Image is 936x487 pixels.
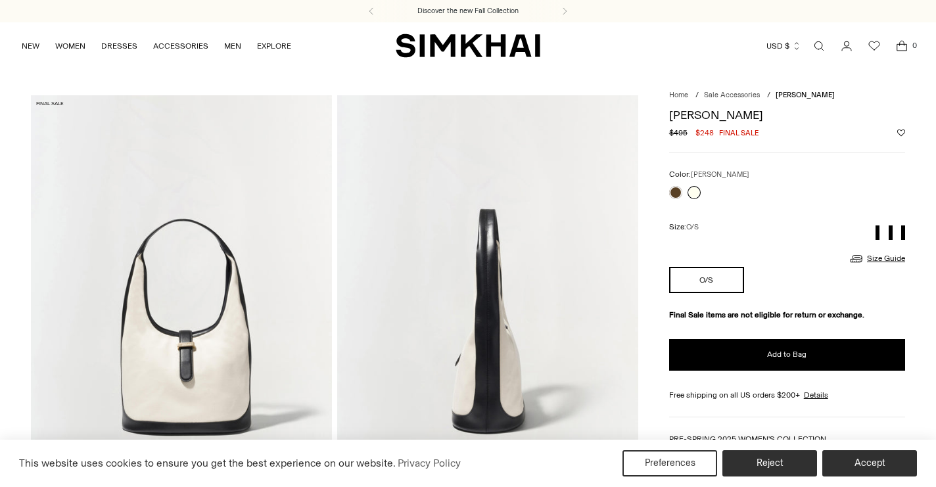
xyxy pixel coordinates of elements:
label: Size: [669,221,699,233]
h1: [PERSON_NAME] [669,109,905,121]
button: Reject [722,450,817,476]
a: EXPLORE [257,32,291,60]
a: SIMKHAI [396,33,540,58]
button: Preferences [622,450,717,476]
div: / [767,90,770,101]
a: NEW [22,32,39,60]
a: Discover the new Fall Collection [417,6,519,16]
button: Accept [822,450,917,476]
span: This website uses cookies to ensure you get the best experience on our website. [19,457,396,469]
button: Add to Wishlist [897,129,905,137]
a: Open cart modal [889,33,915,59]
a: WOMEN [55,32,85,60]
strong: Final Sale items are not eligible for return or exchange. [669,310,864,319]
s: $495 [669,127,688,139]
a: Go to the account page [833,33,860,59]
a: Details [804,389,828,401]
span: [PERSON_NAME] [776,91,835,99]
button: O/S [669,267,744,293]
label: Color: [669,168,749,181]
a: ACCESSORIES [153,32,208,60]
span: $248 [695,127,714,139]
span: [PERSON_NAME] [691,170,749,179]
a: MEN [224,32,241,60]
a: Privacy Policy (opens in a new tab) [396,453,463,473]
div: Free shipping on all US orders $200+ [669,389,905,401]
a: Wishlist [861,33,887,59]
div: / [695,90,699,101]
a: PRE-SPRING 2025 WOMEN'S COLLECTION [669,434,826,444]
span: 0 [908,39,920,51]
span: Add to Bag [767,349,807,360]
button: Add to Bag [669,339,905,371]
button: USD $ [766,32,801,60]
nav: breadcrumbs [669,90,905,101]
a: Open search modal [806,33,832,59]
a: Size Guide [849,250,905,267]
a: DRESSES [101,32,137,60]
span: O/S [686,223,699,231]
a: Sale Accessories [704,91,760,99]
a: Home [669,91,688,99]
